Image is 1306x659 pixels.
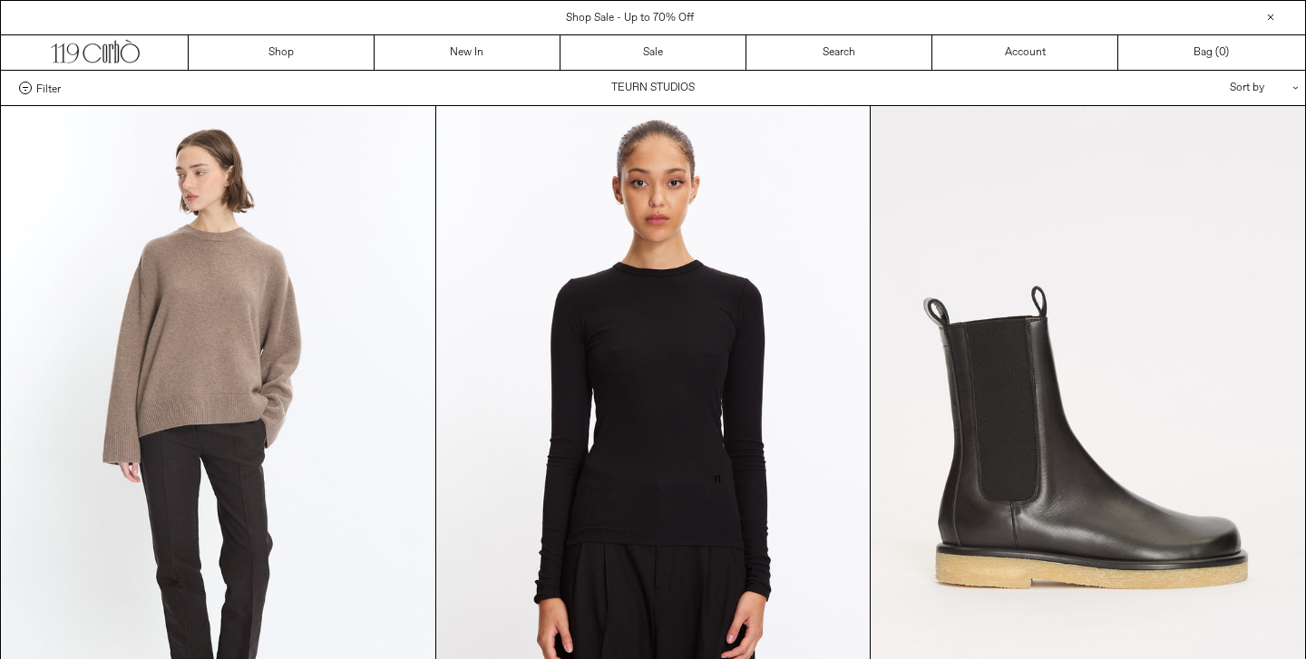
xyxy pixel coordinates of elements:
[566,11,694,25] a: Shop Sale - Up to 70% Off
[746,35,932,70] a: Search
[36,82,61,94] span: Filter
[375,35,560,70] a: New In
[1219,45,1225,60] span: 0
[932,35,1118,70] a: Account
[189,35,375,70] a: Shop
[560,35,746,70] a: Sale
[1124,71,1287,105] div: Sort by
[1118,35,1304,70] a: Bag ()
[1219,44,1229,61] span: )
